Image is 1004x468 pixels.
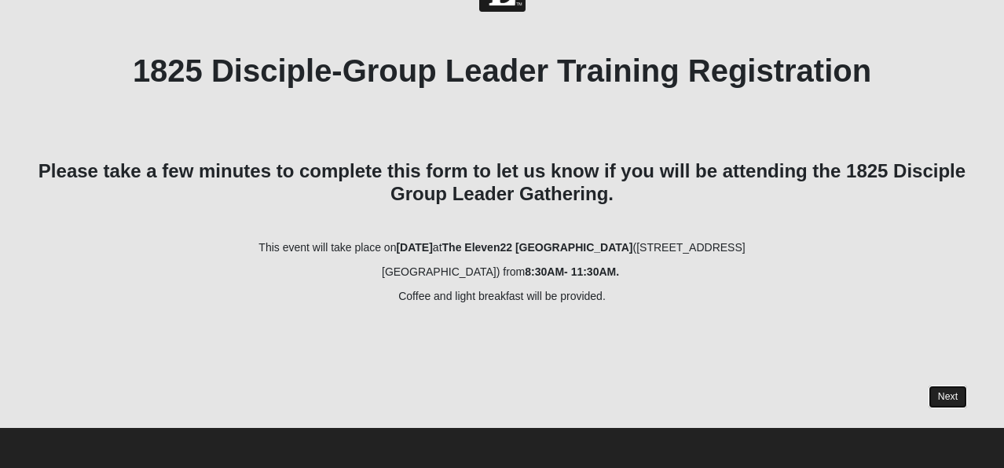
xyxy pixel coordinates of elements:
[525,265,619,278] b: 8:30AM- 11:30AM.
[37,52,967,90] h2: 1825 Disciple-Group Leader Training Registration
[37,264,967,280] p: [GEOGRAPHIC_DATA]) from
[442,241,633,254] b: The Eleven22 [GEOGRAPHIC_DATA]
[396,241,432,254] b: [DATE]
[37,239,967,256] p: This event will take place on at ([STREET_ADDRESS]
[37,288,967,305] p: Coffee and light breakfast will be provided.
[929,386,967,408] a: Next
[37,160,967,206] h3: Please take a few minutes to complete this form to let us know if you will be attending the 1825 ...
